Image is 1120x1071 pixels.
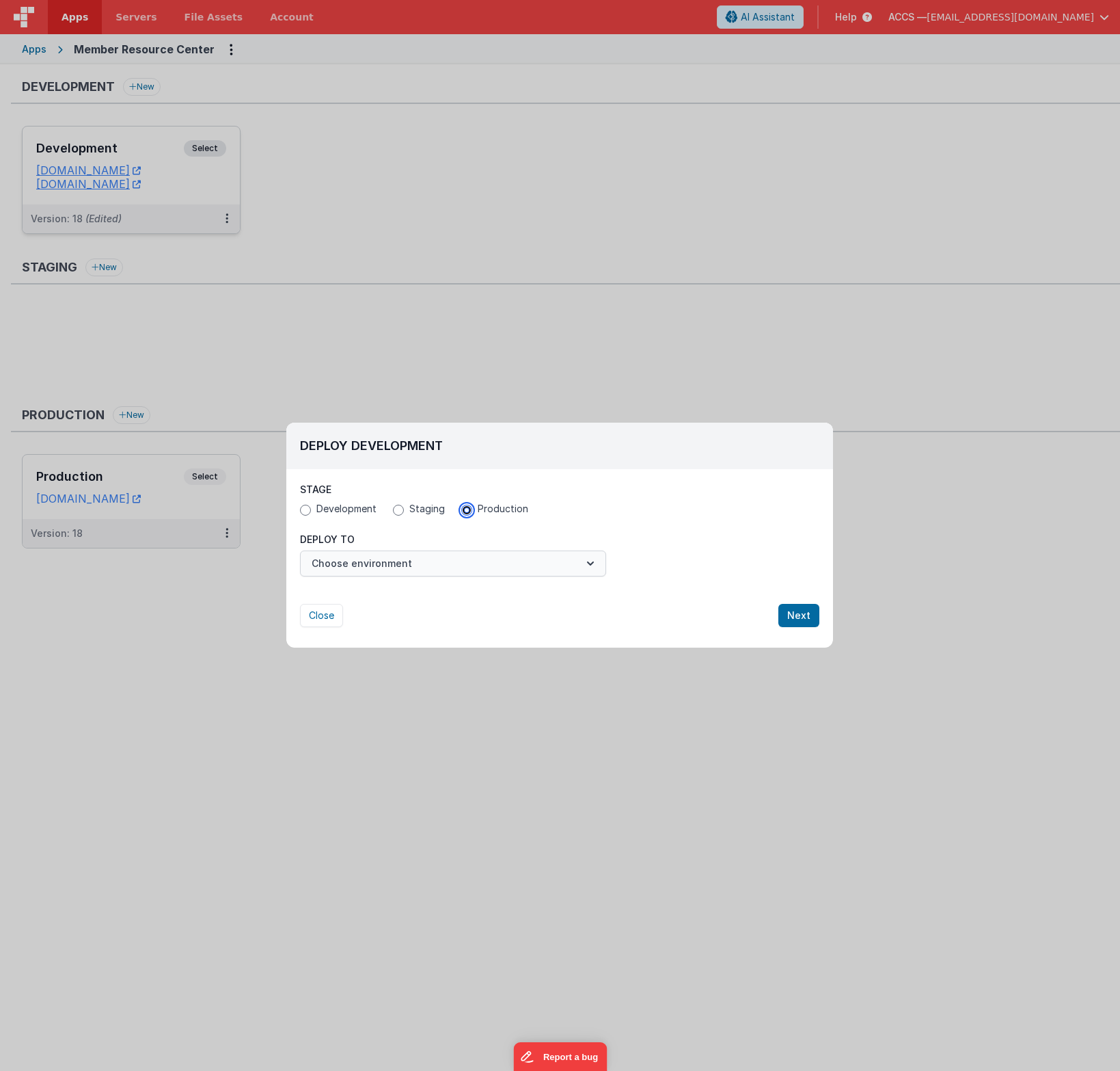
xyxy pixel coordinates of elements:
[409,502,445,516] span: Staging
[300,505,311,516] input: Development
[393,505,404,516] input: Staging
[300,533,606,546] p: Deploy To
[778,604,819,627] button: Next
[316,502,377,516] span: Development
[300,436,819,455] h2: Deploy Development
[300,551,606,577] button: Choose environment
[300,484,331,495] span: Stage
[478,502,528,516] span: Production
[461,505,472,516] input: Production
[513,1042,607,1071] iframe: Marker.io feedback button
[300,604,343,627] button: Close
